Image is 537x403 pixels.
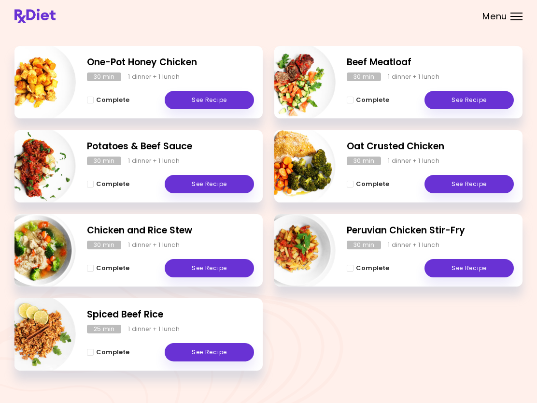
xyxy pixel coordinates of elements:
a: See Recipe - Oat Crusted Chicken [424,175,514,193]
button: Complete - Beef Meatloaf [347,94,389,106]
span: Complete [356,96,389,104]
span: Menu [482,12,507,21]
h2: One-Pot Honey Chicken [87,56,254,70]
img: RxDiet [14,9,56,23]
div: 1 dinner + 1 lunch [128,72,180,81]
div: 1 dinner + 1 lunch [388,72,439,81]
div: 30 min [347,157,381,165]
h2: Beef Meatloaf [347,56,514,70]
img: Info - Beef Meatloaf [255,42,336,122]
span: Complete [356,180,389,188]
a: See Recipe - One-Pot Honey Chicken [165,91,254,109]
span: Complete [96,264,129,272]
div: 30 min [87,72,121,81]
div: 30 min [347,241,381,249]
span: Complete [356,264,389,272]
a: See Recipe - Beef Meatloaf [424,91,514,109]
button: Complete - Potatoes & Beef Sauce [87,178,129,190]
h2: Potatoes & Beef Sauce [87,140,254,154]
a: See Recipe - Chicken and Rice Stew [165,259,254,277]
div: 30 min [87,241,121,249]
button: Complete - One-Pot Honey Chicken [87,94,129,106]
img: Info - Peruvian Chicken Stir-Fry [255,210,336,290]
span: Complete [96,180,129,188]
div: 30 min [347,72,381,81]
img: Info - Oat Crusted Chicken [255,126,336,206]
button: Complete - Peruvian Chicken Stir-Fry [347,262,389,274]
button: Complete - Oat Crusted Chicken [347,178,389,190]
span: Complete [96,348,129,356]
div: 1 dinner + 1 lunch [128,241,180,249]
a: See Recipe - Spiced Beef Rice [165,343,254,361]
a: See Recipe - Potatoes & Beef Sauce [165,175,254,193]
button: Complete - Chicken and Rice Stew [87,262,129,274]
h2: Spiced Beef Rice [87,308,254,322]
h2: Oat Crusted Chicken [347,140,514,154]
div: 1 dinner + 1 lunch [128,325,180,333]
div: 1 dinner + 1 lunch [388,157,439,165]
div: 25 min [87,325,121,333]
h2: Chicken and Rice Stew [87,224,254,238]
span: Complete [96,96,129,104]
h2: Peruvian Chicken Stir-Fry [347,224,514,238]
div: 1 dinner + 1 lunch [128,157,180,165]
div: 30 min [87,157,121,165]
a: See Recipe - Peruvian Chicken Stir-Fry [424,259,514,277]
button: Complete - Spiced Beef Rice [87,346,129,358]
div: 1 dinner + 1 lunch [388,241,439,249]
